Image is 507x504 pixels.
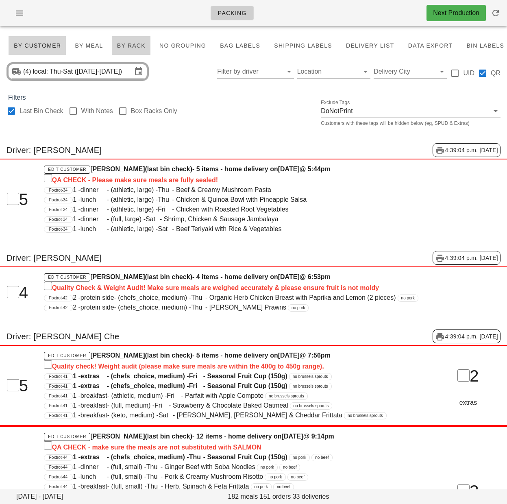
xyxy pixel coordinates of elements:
[403,36,458,55] button: Data Export
[341,36,400,55] button: Delivery List
[49,393,68,399] span: Foxtrot-41
[278,166,300,172] span: [DATE]
[112,36,151,55] button: By Rack
[81,462,107,472] span: dinner
[44,174,420,185] div: QA CHECK - Please make sure meals are fully sealed!
[49,474,68,480] span: Foxtrot-44
[81,391,107,401] span: breakfast
[158,195,172,205] span: Thu
[73,382,287,389] span: 1 - - (chefs_choice, medium) - - Seasonal Fruit Cup (150g)
[269,36,337,55] button: Shipping Labels
[13,42,61,49] span: By Customer
[48,353,86,358] span: Edit Customer
[49,197,68,203] span: Foxtrot-34
[217,65,294,78] div: Filter by driver
[49,227,68,232] span: Foxtrot-34
[49,374,68,380] span: Foxtrot-41
[491,69,500,77] label: QR
[73,294,396,301] span: 2 - - (chefs_choice, medium) - - Organic Herb Chicken Breast with Paprika and Lemon (2 pieces)
[73,304,286,311] span: 2 - - (chefs_choice, medium) - - [PERSON_NAME] Prawns
[20,107,63,115] label: Last Bin Check
[73,463,255,470] span: 1 - - (full, small) - - Ginger Beef with Soba Noodles
[300,352,331,359] span: @ 7:56pm
[430,479,506,503] div: 3
[8,36,66,55] button: By Customer
[158,205,172,214] span: Fri
[81,401,107,410] span: breakfast
[154,36,211,55] button: No grouping
[81,195,107,205] span: lunch
[117,42,146,49] span: By Rack
[147,482,161,491] span: Thu
[145,273,192,280] span: (last bin check)
[48,275,86,279] span: Edit Customer
[73,206,288,213] span: 1 - - (athletic, large) - - Chicken with Roasted Root Vegetables
[278,273,300,280] span: [DATE]
[49,217,68,223] span: Foxtrot-34
[297,65,370,78] div: Location
[433,143,500,157] div: 4:39:04 p.m. [DATE]
[145,352,192,359] span: (last bin check)
[433,8,479,18] div: Next Production
[44,441,420,452] div: QA CHECK - make sure the meals are not substituted with SALMON
[49,384,68,389] span: Foxtrot-41
[81,410,107,420] span: breakfast
[44,432,420,452] h4: [PERSON_NAME] - 12 items - home delivery on
[321,105,500,118] div: Exclude TagsDoNotPrint
[430,364,506,388] div: 2
[220,42,260,49] span: Bag Labels
[73,225,281,232] span: 1 - - (athletic, large) - - Beef Teriyaki with Rice & Vegetables
[321,121,500,126] div: Customers with these tags will be hidden below (eg, SPUD & Extras)
[49,305,68,311] span: Foxtrot-42
[408,42,453,49] span: Data Export
[191,293,205,303] span: Thu
[463,69,474,77] label: UID
[433,329,500,343] div: 4:39:04 p.m. [DATE]
[49,188,68,193] span: Foxtrot-34
[73,216,279,223] span: 1 - - (full, large) - - Shrimp, Chicken & Sausage Jambalaya
[81,472,107,482] span: lunch
[49,403,68,409] span: Foxtrot-41
[44,272,420,293] h4: [PERSON_NAME] - 4 items - home delivery on
[73,402,288,409] span: 1 - - (full, medium) - - Strawberry & Chocolate Baked Oatmeal
[44,273,91,281] a: Edit Customer
[73,412,342,419] span: 1 - - (keto, medium) - - [PERSON_NAME], [PERSON_NAME] & Cheddar Frittata
[374,65,447,78] div: Delivery City
[49,455,68,460] span: Foxtrot-44
[48,434,86,439] span: Edit Customer
[211,6,254,20] a: Packing
[73,196,307,203] span: 1 - - (athletic, large) - - Chicken & Quinoa Bowl with Pineapple Salsa
[146,462,161,472] span: Thu
[158,185,172,195] span: Thu
[49,484,68,490] span: Foxtrot-44
[73,454,287,460] span: 1 - - (chefs_choice, medium) - - Seasonal Fruit Cup (150g)
[189,381,203,391] span: Fri
[159,42,206,49] span: No grouping
[73,373,287,380] span: 1 - - (chefs_choice, medium) - - Seasonal Fruit Cup (150g)
[73,483,249,490] span: 1 - - (full, small) - - Herb, Spinach & Feta Frittata
[282,433,303,440] span: [DATE]
[189,452,203,462] span: Thu
[189,371,203,381] span: Fri
[73,473,263,480] span: 1 - - (full, small) - - Pork & Creamy Mushroom Risotto
[70,36,108,55] button: By Meal
[145,166,192,172] span: (last bin check)
[167,391,181,401] span: Fri
[466,42,504,49] span: Bin Labels
[49,413,68,419] span: Foxtrot-41
[81,214,107,224] span: dinner
[49,207,68,213] span: Foxtrot-34
[303,433,334,440] span: @ 9:14pm
[81,371,107,381] span: extras
[146,214,160,224] span: Sat
[44,433,91,441] a: Edit Customer
[81,185,107,195] span: dinner
[278,352,300,359] span: [DATE]
[191,303,205,312] span: Thu
[300,166,331,172] span: @ 5:44pm
[81,293,114,303] span: protein side
[300,273,331,280] span: @ 6:53pm
[44,352,91,360] a: Edit Customer
[73,186,271,193] span: 1 - - (athletic, large) - - Beef & Creamy Mushroom Pasta
[23,68,33,76] div: (4)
